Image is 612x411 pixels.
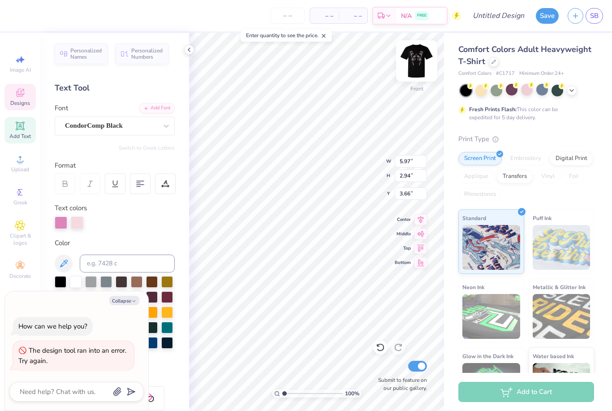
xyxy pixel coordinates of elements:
[109,296,139,305] button: Collapse
[55,103,68,113] label: Font
[462,282,484,292] span: Neon Ink
[10,66,31,74] span: Image AI
[55,160,176,171] div: Format
[9,133,31,140] span: Add Text
[344,11,362,21] span: – –
[504,152,547,165] div: Embroidery
[458,134,594,144] div: Print Type
[55,238,175,248] div: Color
[18,322,87,331] div: How can we help you?
[458,44,591,67] span: Comfort Colors Adult Heavyweight T-Shirt
[395,231,411,237] span: Middle
[241,29,332,42] div: Enter quantity to see the price.
[496,70,515,78] span: # C1717
[345,389,359,398] span: 100 %
[469,106,517,113] strong: Fresh Prints Flash:
[469,105,579,121] div: This color can be expedited for 5 day delivery.
[410,85,423,93] div: Front
[373,376,427,392] label: Submit to feature on our public gallery.
[465,7,531,25] input: Untitled Design
[519,70,564,78] span: Minimum Order: 24 +
[462,351,513,361] span: Glow in the Dark Ink
[533,213,552,223] span: Puff Ink
[550,152,593,165] div: Digital Print
[458,70,491,78] span: Comfort Colors
[70,48,102,60] span: Personalized Names
[462,363,520,408] img: Glow in the Dark Ink
[55,203,87,213] label: Text colors
[535,170,560,183] div: Vinyl
[55,82,175,94] div: Text Tool
[462,225,520,270] img: Standard
[497,170,533,183] div: Transfers
[11,166,29,173] span: Upload
[533,282,586,292] span: Metallic & Glitter Ink
[270,8,305,24] input: – –
[395,260,411,266] span: Bottom
[315,11,333,21] span: – –
[395,216,411,223] span: Center
[417,13,427,19] span: FREE
[13,199,27,206] span: Greek
[399,43,435,79] img: Front
[458,152,502,165] div: Screen Print
[590,11,599,21] span: SB
[458,188,502,201] div: Rhinestones
[533,225,590,270] img: Puff Ink
[18,346,126,365] div: The design tool ran into an error. Try again.
[536,8,559,24] button: Save
[4,232,36,247] span: Clipart & logos
[139,103,175,113] div: Add Font
[119,144,175,151] button: Switch to Greek Letters
[533,363,590,408] img: Water based Ink
[533,294,590,339] img: Metallic & Glitter Ink
[458,170,494,183] div: Applique
[533,351,574,361] span: Water based Ink
[9,273,31,280] span: Decorate
[563,170,584,183] div: Foil
[131,48,163,60] span: Personalized Numbers
[586,8,603,24] a: SB
[401,11,412,21] span: N/A
[10,100,30,107] span: Designs
[462,213,486,223] span: Standard
[462,294,520,339] img: Neon Ink
[80,255,175,273] input: e.g. 7428 c
[395,245,411,251] span: Top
